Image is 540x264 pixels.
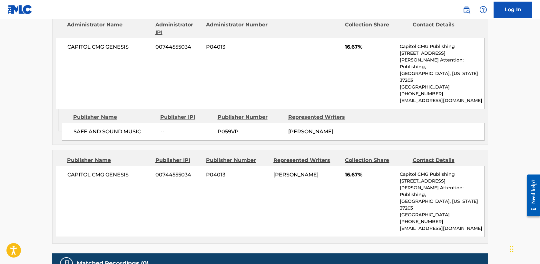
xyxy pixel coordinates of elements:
[218,128,283,136] span: P059VP
[160,113,213,121] div: Publisher IPI
[155,156,201,164] div: Publisher IPI
[288,128,333,135] span: [PERSON_NAME]
[345,21,407,36] div: Collection Share
[218,113,283,121] div: Publisher Number
[400,198,484,212] p: [GEOGRAPHIC_DATA], [US_STATE] 37203
[460,3,473,16] a: Public Search
[67,171,151,179] span: CAPITOL CMG GENESIS
[400,84,484,90] p: [GEOGRAPHIC_DATA]
[345,43,395,51] span: 16.67%
[161,128,213,136] span: --
[400,90,484,97] p: [PHONE_NUMBER]
[206,171,269,179] span: P04013
[400,225,484,232] p: [EMAIL_ADDRESS][DOMAIN_NAME]
[288,113,354,121] div: Represented Writers
[463,6,470,14] img: search
[74,128,156,136] span: SAFE AND SOUND MUSIC
[413,156,475,164] div: Contact Details
[400,171,484,178] p: Capitol CMG Publishing
[155,171,201,179] span: 00744555034
[508,233,540,264] iframe: Chat Widget
[400,97,484,104] p: [EMAIL_ADDRESS][DOMAIN_NAME]
[155,21,201,36] div: Administrator IPI
[345,171,395,179] span: 16.67%
[522,170,540,222] iframe: Resource Center
[400,70,484,84] p: [GEOGRAPHIC_DATA], [US_STATE] 37203
[8,5,33,14] img: MLC Logo
[477,3,490,16] div: Help
[273,156,340,164] div: Represented Writers
[400,178,484,198] p: [STREET_ADDRESS][PERSON_NAME] Attention: Publishing,
[400,50,484,70] p: [STREET_ADDRESS][PERSON_NAME] Attention: Publishing,
[479,6,487,14] img: help
[510,240,514,259] div: Drag
[67,43,151,51] span: CAPITOL CMG GENESIS
[206,156,269,164] div: Publisher Number
[400,43,484,50] p: Capitol CMG Publishing
[413,21,475,36] div: Contact Details
[400,218,484,225] p: [PHONE_NUMBER]
[73,113,155,121] div: Publisher Name
[273,172,319,178] span: [PERSON_NAME]
[67,156,151,164] div: Publisher Name
[206,43,269,51] span: P04013
[345,156,407,164] div: Collection Share
[155,43,201,51] span: 00744555034
[67,21,151,36] div: Administrator Name
[400,212,484,218] p: [GEOGRAPHIC_DATA]
[494,2,532,18] a: Log In
[206,21,269,36] div: Administrator Number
